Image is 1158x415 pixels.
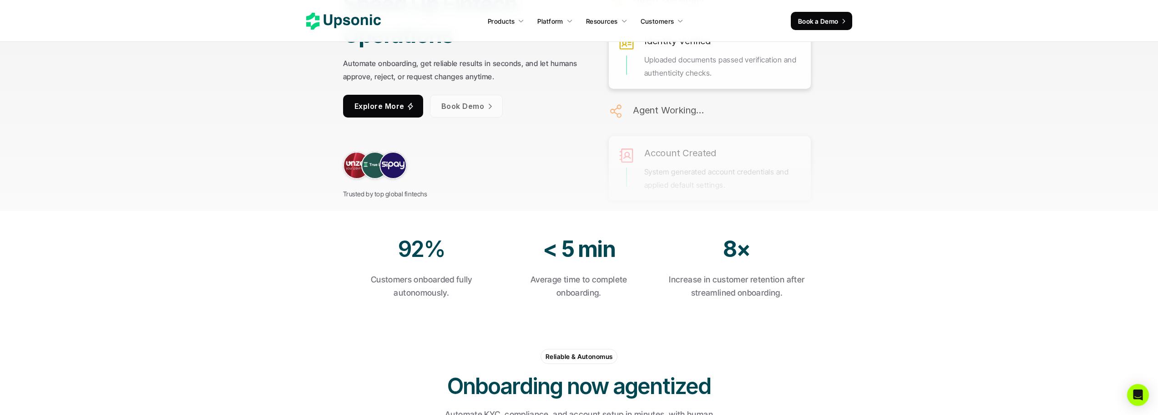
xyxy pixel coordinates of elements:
[352,273,491,300] p: Customers onboarded fully autonomously.
[441,99,484,113] p: Book Demo
[354,99,405,113] p: Explore More
[482,13,530,29] a: Products
[641,16,674,26] p: Customers
[343,59,579,81] strong: Automate onboarding, get reliable results in seconds, and let humans approve, reject, or request ...
[723,236,750,262] strong: 8×
[644,161,802,188] p: System generated account credentials and applied default settings.
[644,49,802,76] p: Uploaded documents passed verification and authenticity checks.
[798,16,839,26] p: Book a Demo
[343,188,427,200] p: Trusted by top global fintechs
[443,371,716,401] h2: Onboarding now agentized
[509,273,649,300] p: Average time to complete onboarding.
[543,236,615,262] strong: < 5 min
[667,273,807,300] p: Increase in customer retention after streamlined onboarding.
[633,98,704,114] h6: Agent Working...
[537,16,563,26] p: Platform
[343,95,423,118] a: Explore More
[644,141,716,157] h6: Account Created
[488,16,515,26] p: Products
[546,352,612,361] p: Reliable & Autonomus
[352,234,491,264] h2: 92%
[1127,384,1149,406] div: Open Intercom Messenger
[430,95,502,118] a: Book Demo
[644,29,711,45] h6: Identity Verified
[586,16,618,26] p: Resources
[633,210,704,225] h6: Agent Working...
